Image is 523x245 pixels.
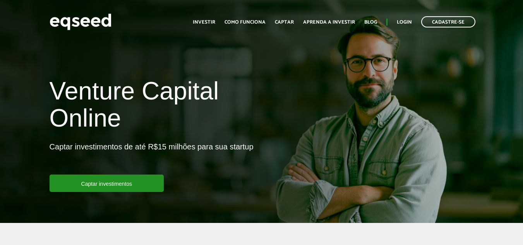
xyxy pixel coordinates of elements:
p: Captar investimentos de até R$15 milhões para sua startup [50,142,254,175]
img: EqSeed [50,12,111,32]
a: Captar [275,20,294,25]
a: Captar investimentos [50,175,164,192]
h1: Venture Capital Online [50,77,256,136]
a: Como funciona [225,20,266,25]
a: Blog [364,20,377,25]
a: Aprenda a investir [303,20,355,25]
a: Cadastre-se [421,16,475,27]
a: Investir [193,20,215,25]
a: Login [397,20,412,25]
